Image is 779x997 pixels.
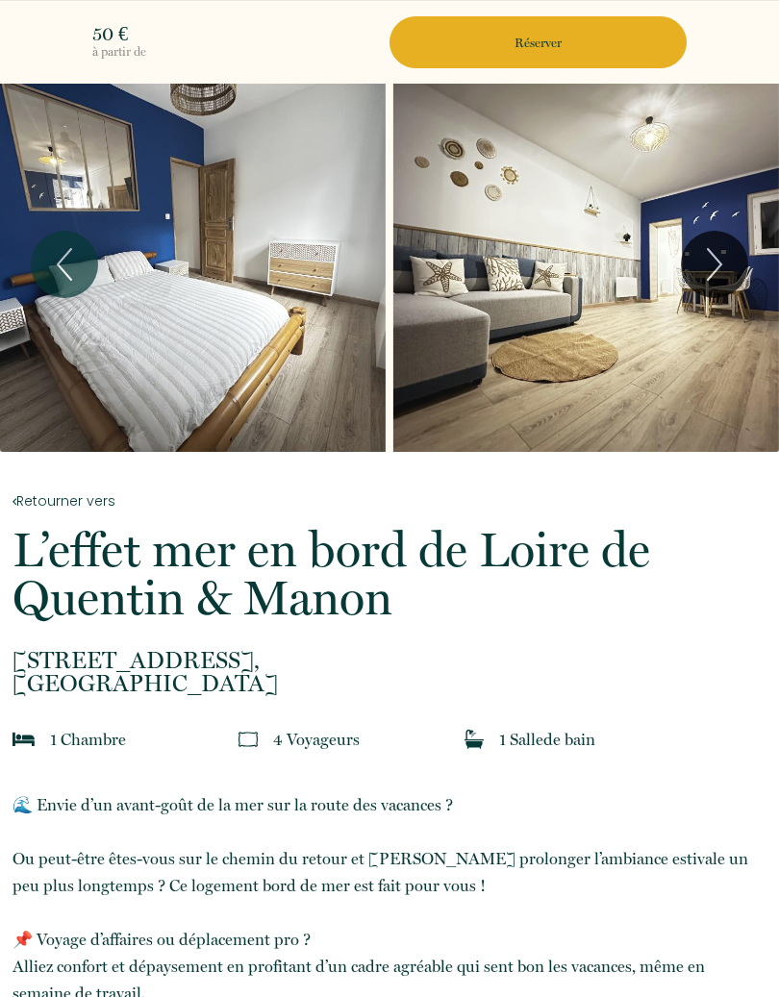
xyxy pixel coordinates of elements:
span: s [353,730,360,749]
p: Réserver [396,34,680,52]
p: 1 Chambre [50,726,126,753]
button: Next [681,231,748,298]
p: 50 € [92,24,386,43]
p: 1 Salle de bain [499,726,595,753]
button: Previous [31,231,98,298]
a: Retourner vers [13,490,766,511]
button: Réserver [389,16,687,68]
p: à partir de [92,43,386,61]
p: L’effet mer en bord de Loire de Quentin & Manon [13,526,766,622]
p: [GEOGRAPHIC_DATA] [13,649,766,695]
span: [STREET_ADDRESS], [13,649,766,672]
img: guests [239,730,258,749]
p: 4 Voyageur [273,726,360,753]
